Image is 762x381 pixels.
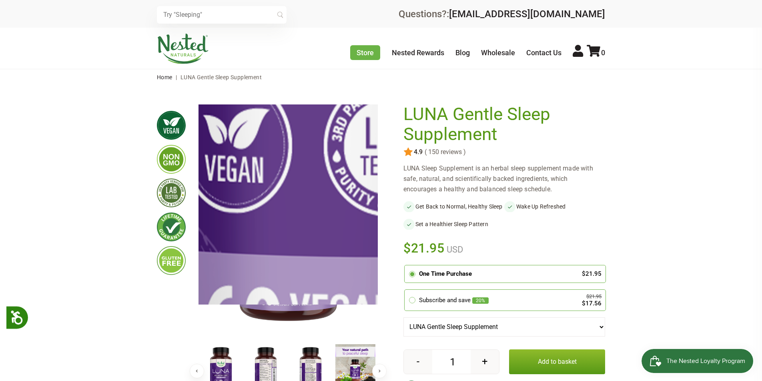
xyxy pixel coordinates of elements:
a: Nested Rewards [392,48,444,57]
span: ( 150 reviews ) [423,148,466,156]
span: | [174,74,179,80]
div: Questions?: [399,9,605,19]
img: glutenfree [157,246,186,275]
li: Set a Healthier Sleep Pattern [403,219,504,230]
img: vegan [157,111,186,140]
a: Contact Us [526,48,561,57]
a: Blog [455,48,470,57]
span: LUNA Gentle Sleep Supplement [180,74,262,80]
button: Previous [190,364,204,378]
li: Get Back to Normal, Healthy Sleep [403,201,504,212]
a: [EMAIL_ADDRESS][DOMAIN_NAME] [449,8,605,20]
iframe: Button to open loyalty program pop-up [642,349,754,373]
img: thirdpartytested [157,178,186,207]
h1: LUNA Gentle Sleep Supplement [403,104,601,144]
img: star.svg [403,147,413,157]
button: + [471,350,499,374]
nav: breadcrumbs [157,69,605,85]
div: LUNA Sleep Supplement is an herbal sleep supplement made with safe, natural, and scientifically b... [403,163,605,195]
img: Nested Naturals [157,34,209,64]
li: Wake Up Refreshed [504,201,605,212]
a: 0 [587,48,605,57]
span: $21.95 [403,239,445,257]
button: Next [372,364,387,378]
a: Wholesale [481,48,515,57]
input: Try "Sleeping" [157,6,287,24]
a: Store [350,45,380,60]
button: - [404,350,432,374]
img: gmofree [157,145,186,174]
a: Home [157,74,172,80]
span: 0 [601,48,605,57]
span: 4.9 [413,148,423,156]
img: lifetimeguarantee [157,213,186,241]
button: Add to basket [509,349,605,374]
span: USD [445,245,463,255]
